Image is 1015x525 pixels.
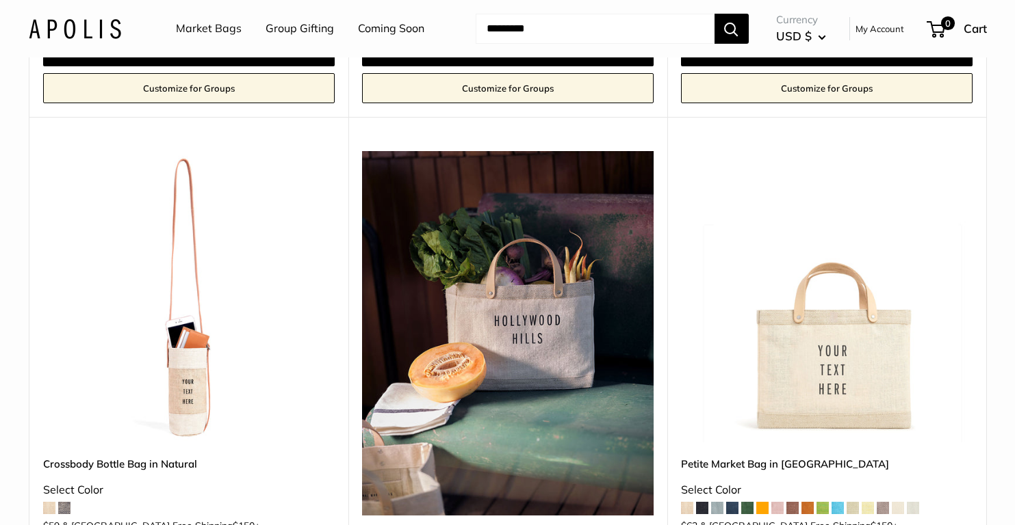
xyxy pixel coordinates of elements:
a: Petite Market Bag in OatPetite Market Bag in Oat [681,151,973,442]
input: Search... [476,14,715,44]
img: description_Our first Crossbody Bottle Bag [43,151,335,442]
a: Customize for Groups [681,73,973,103]
a: Customize for Groups [43,73,335,103]
div: Select Color [681,480,973,500]
button: USD $ [776,25,826,47]
a: My Account [856,21,904,37]
a: Group Gifting [266,18,334,39]
img: The Limited Oat Collection: A timeless shade, crafted for effortless style from morning coffee to... [362,151,654,515]
a: 0 Cart [928,18,987,40]
img: Apolis [29,18,121,38]
span: Cart [964,21,987,36]
a: Market Bags [176,18,242,39]
span: 0 [940,16,954,30]
a: Petite Market Bag in [GEOGRAPHIC_DATA] [681,456,973,472]
span: USD $ [776,29,812,43]
a: Customize for Groups [362,73,654,103]
div: Select Color [43,480,335,500]
a: Coming Soon [358,18,424,39]
button: Search [715,14,749,44]
span: Currency [776,10,826,29]
img: Petite Market Bag in Oat [681,151,973,442]
a: Crossbody Bottle Bag in Natural [43,456,335,472]
a: description_Our first Crossbody Bottle Bagdescription_Effortless Style [43,151,335,442]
